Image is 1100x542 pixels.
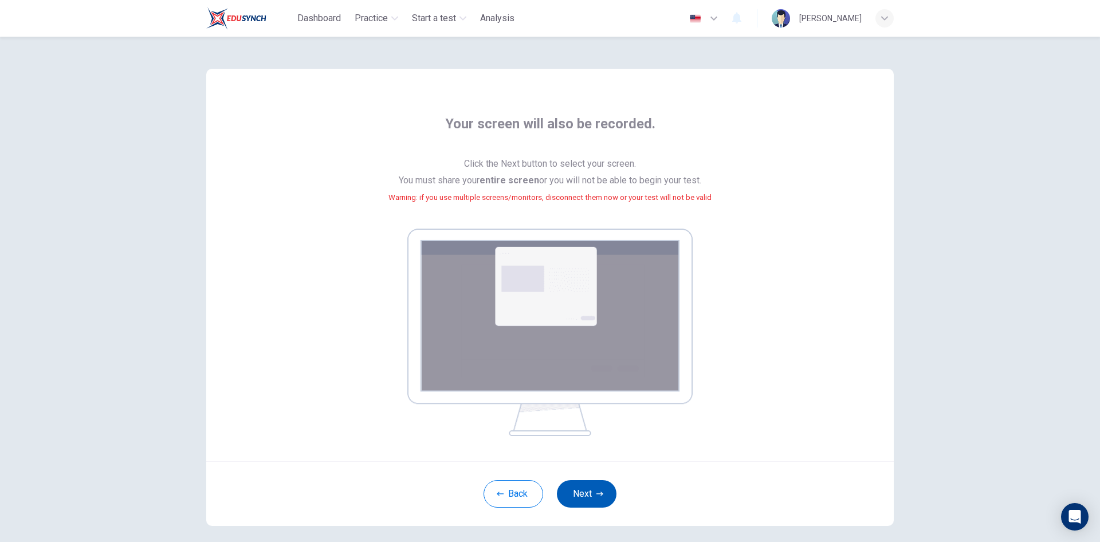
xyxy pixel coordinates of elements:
[445,115,655,147] span: Your screen will also be recorded.
[772,9,790,28] img: Profile picture
[480,11,514,25] span: Analysis
[297,11,341,25] span: Dashboard
[407,229,693,436] img: screen share example
[355,11,388,25] span: Practice
[484,480,543,508] button: Back
[206,7,293,30] a: Train Test logo
[293,8,345,29] button: Dashboard
[688,14,702,23] img: en
[1061,503,1089,531] div: Open Intercom Messenger
[476,8,519,29] button: Analysis
[388,156,712,219] span: Click the Next button to select your screen. You must share your or you will not be able to begin...
[388,193,712,202] small: Warning: if you use multiple screens/monitors, disconnect them now or your test will not be valid
[206,7,266,30] img: Train Test logo
[412,11,456,25] span: Start a test
[799,11,862,25] div: [PERSON_NAME]
[407,8,471,29] button: Start a test
[480,175,539,186] b: entire screen
[350,8,403,29] button: Practice
[557,480,616,508] button: Next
